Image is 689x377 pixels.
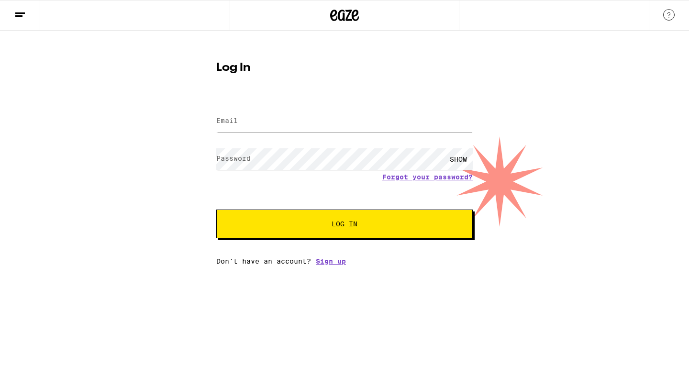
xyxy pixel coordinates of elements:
[216,210,473,238] button: Log In
[216,117,238,124] label: Email
[216,111,473,132] input: Email
[332,221,357,227] span: Log In
[444,148,473,170] div: SHOW
[216,155,251,162] label: Password
[216,257,473,265] div: Don't have an account?
[316,257,346,265] a: Sign up
[216,62,473,74] h1: Log In
[382,173,473,181] a: Forgot your password?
